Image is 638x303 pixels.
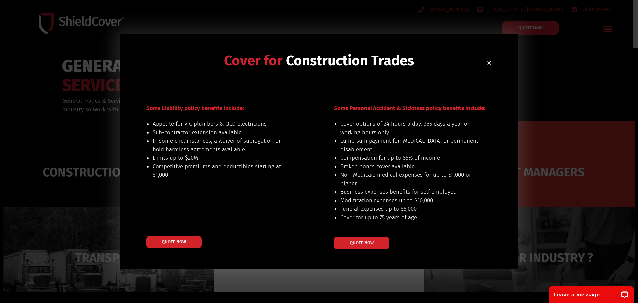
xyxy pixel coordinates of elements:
[340,154,479,162] li: Compensation for up to 85% of income
[340,213,479,222] li: Cover for up to 75 years of age
[153,137,291,154] li: In some circumstances, a waiver of subrogation or hold harmless agreements available
[153,128,291,137] li: Sub-contractor extension available
[340,162,479,171] li: Broken bones cover available
[146,105,244,112] span: Some Liability policy benefits include:
[334,237,389,249] a: QUOTE NOW
[340,120,479,137] li: Cover options of 24 hours a day, 365 days a year or working hours only
[153,154,291,162] li: Limits up to $20M
[286,52,414,69] span: Construction Trades
[340,188,479,196] li: Business expenses benefits for self employed
[340,196,479,205] li: Modification expenses up to $10,000
[153,120,291,128] li: Appetite for VIC plumbers & QLD electricians
[146,236,202,248] a: QUOTE NOW
[153,162,291,179] li: Competitive premiums and deductibles starting at $1,000
[340,137,479,154] li: Lump sum payment for [MEDICAL_DATA] or permanent disablement
[334,105,485,112] span: Some Personal Accident & Sickness policy benefits include:
[350,241,374,245] span: QUOTE NOW
[340,205,479,213] li: Funeral expenses up to $5,000
[224,52,283,69] span: Cover for
[340,171,479,188] li: Non-Medicare medical expenses for up to $1,000 or higher
[545,282,638,303] iframe: LiveChat chat widget
[487,60,492,65] a: Close
[162,240,186,244] span: QUOTE NOW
